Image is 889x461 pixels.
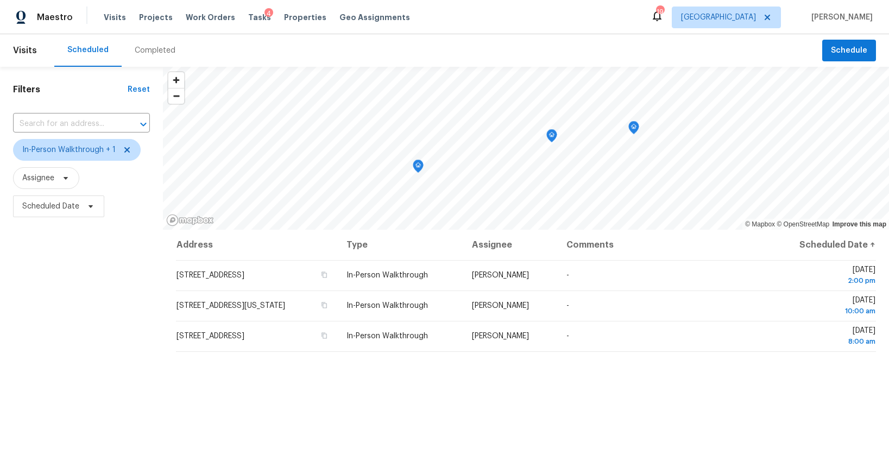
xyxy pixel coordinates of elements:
span: [STREET_ADDRESS] [176,332,244,340]
a: Improve this map [833,220,886,228]
h1: Filters [13,84,128,95]
span: [PERSON_NAME] [807,12,873,23]
span: [STREET_ADDRESS] [176,271,244,279]
span: Visits [13,39,37,62]
span: [DATE] [777,266,875,286]
span: In-Person Walkthrough [346,332,428,340]
span: Work Orders [186,12,235,23]
a: Mapbox [745,220,775,228]
span: Maestro [37,12,73,23]
span: [DATE] [777,296,875,317]
th: Comments [558,230,768,260]
span: - [566,332,569,340]
div: Reset [128,84,150,95]
span: Schedule [831,44,867,58]
button: Copy Address [319,331,329,340]
span: [DATE] [777,327,875,347]
span: In-Person Walkthrough + 1 [22,144,116,155]
th: Scheduled Date ↑ [768,230,876,260]
span: Geo Assignments [339,12,410,23]
span: [PERSON_NAME] [472,302,529,310]
button: Schedule [822,40,876,62]
button: Zoom in [168,72,184,88]
span: In-Person Walkthrough [346,302,428,310]
span: Projects [139,12,173,23]
span: - [566,302,569,310]
div: 10:00 am [777,306,875,317]
a: OpenStreetMap [777,220,829,228]
span: [PERSON_NAME] [472,332,529,340]
div: Map marker [413,160,424,176]
div: 4 [264,8,273,19]
span: Scheduled Date [22,201,79,212]
div: Completed [135,45,175,56]
th: Type [338,230,463,260]
button: Copy Address [319,270,329,280]
span: [GEOGRAPHIC_DATA] [681,12,756,23]
button: Zoom out [168,88,184,104]
span: - [566,271,569,279]
span: Assignee [22,173,54,184]
span: Zoom out [168,89,184,104]
div: 8:00 am [777,336,875,347]
button: Copy Address [319,300,329,310]
span: Properties [284,12,326,23]
span: Tasks [248,14,271,21]
th: Address [176,230,338,260]
span: [STREET_ADDRESS][US_STATE] [176,302,285,310]
input: Search for an address... [13,116,119,132]
span: Visits [104,12,126,23]
th: Assignee [463,230,558,260]
canvas: Map [163,67,889,230]
div: Map marker [628,121,639,138]
div: Scheduled [67,45,109,55]
div: 19 [656,7,664,17]
div: Map marker [546,129,557,146]
div: 2:00 pm [777,275,875,286]
span: [PERSON_NAME] [472,271,529,279]
a: Mapbox homepage [166,214,214,226]
button: Open [136,117,151,132]
span: In-Person Walkthrough [346,271,428,279]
